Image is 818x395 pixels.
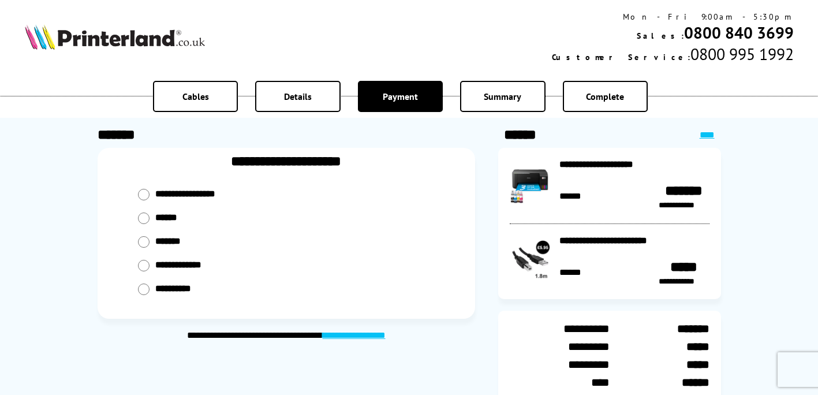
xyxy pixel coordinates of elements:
[552,12,794,22] div: Mon - Fri 9:00am - 5:30pm
[552,52,690,62] span: Customer Service:
[383,91,418,102] span: Payment
[690,43,794,65] span: 0800 995 1992
[284,91,312,102] span: Details
[182,91,209,102] span: Cables
[586,91,624,102] span: Complete
[637,31,684,41] span: Sales:
[684,22,794,43] a: 0800 840 3699
[323,331,386,340] a: modal_tc
[25,24,205,50] img: Printerland Logo
[484,91,521,102] span: Summary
